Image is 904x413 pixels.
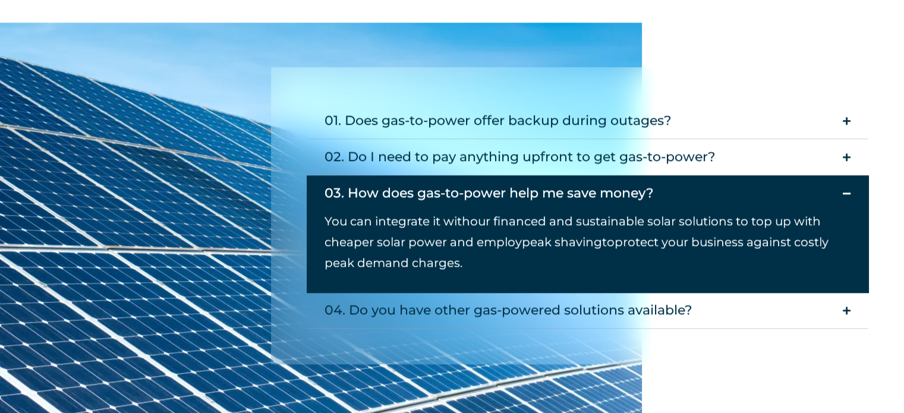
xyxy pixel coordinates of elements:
[332,214,470,228] span: ou can integrate it with
[522,235,602,249] span: peak shaving
[307,103,868,139] summary: 01. Does gas-to-power offer backup during outages?
[460,256,462,270] span: .
[307,103,868,329] div: Accordion. Open links with Enter or Space, close with Escape, and navigate with Arrow Keys
[307,175,868,211] summary: 03. How does gas-to-power help me save money?
[325,214,332,228] span: Y
[325,181,654,205] div: 03. How does gas-to-power help me save money?
[325,298,692,322] div: 04. Do you have other gas-powered solutions available?
[470,214,573,228] span: our financed and
[307,292,868,329] summary: 04. Do you have other gas-powered solutions available?
[602,235,615,249] span: to
[576,214,676,228] span: sustainable solar
[325,109,672,133] div: 01. Does gas-to-power offer backup during outages?
[307,139,868,175] summary: 02. Do I need to pay anything upfront to get gas-to-power?
[325,145,716,169] div: 02. Do I need to pay anything upfront to get gas-to-power?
